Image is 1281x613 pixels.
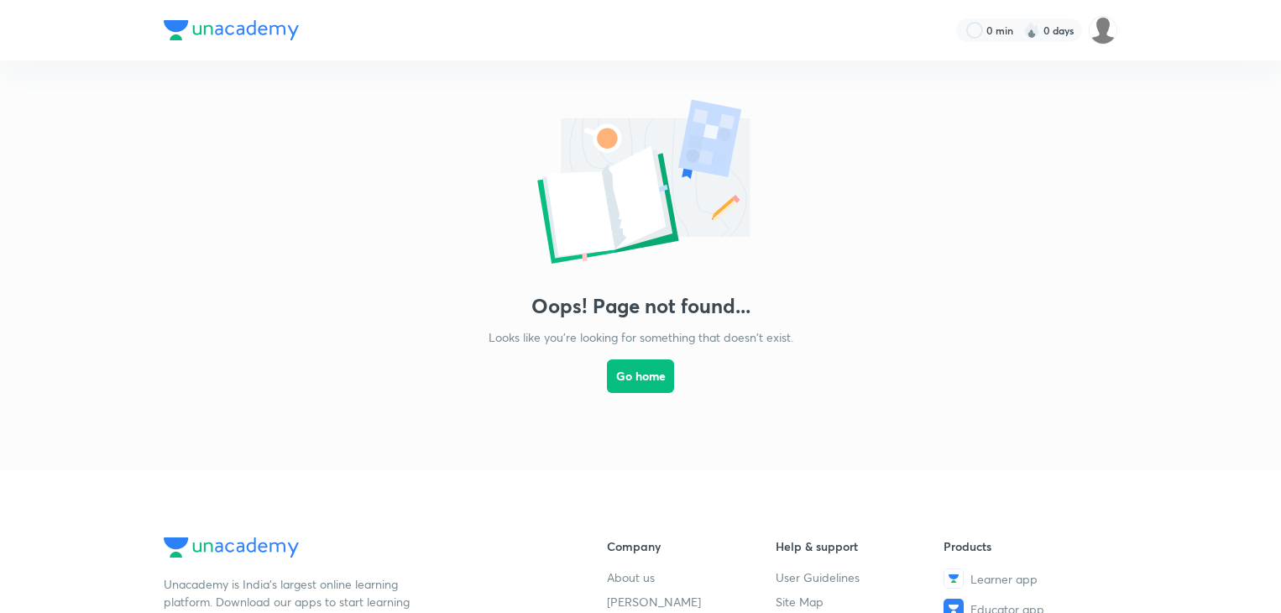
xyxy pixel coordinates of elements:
a: Learner app [944,568,1112,589]
h3: Oops! Page not found... [531,294,750,318]
p: Looks like you're looking for something that doesn't exist. [489,328,793,346]
a: About us [607,568,776,586]
a: Site Map [776,593,944,610]
a: Go home [607,346,674,437]
a: [PERSON_NAME] [607,593,776,610]
h6: Help & support [776,537,944,555]
img: sejal [1089,16,1117,45]
img: error [473,94,808,274]
p: Unacademy is India’s largest online learning platform. Download our apps to start learning [164,575,416,610]
a: User Guidelines [776,568,944,586]
h6: Company [607,537,776,555]
img: Company Logo [164,20,299,40]
img: Company Logo [164,537,299,558]
button: Go home [607,359,674,393]
h6: Products [944,537,1112,555]
img: streak [1023,22,1040,39]
a: Company Logo [164,537,553,562]
img: Learner app [944,568,964,589]
span: Learner app [970,570,1038,588]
